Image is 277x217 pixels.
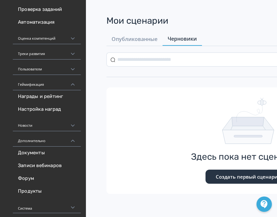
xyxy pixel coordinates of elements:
[13,147,81,159] a: Документы
[13,16,81,29] a: Автоматизация
[13,60,81,75] div: Пользователи
[13,131,81,147] div: Дополнительно
[13,159,81,172] a: Записи вебинаров
[13,116,81,131] div: Новости
[13,75,81,90] div: Геймификация
[13,29,81,44] div: Оценка компетенций
[13,3,81,16] a: Проверка заданий
[168,35,197,43] span: Черновики
[13,185,81,198] a: Продукты
[13,90,81,103] a: Награды и рейтинг
[112,35,157,43] span: Опубликованные
[13,103,81,116] a: Настройка наград
[13,172,81,185] a: Форум
[106,15,168,26] span: Мои сценарии
[13,44,81,60] div: Треки развития
[13,198,81,213] div: Система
